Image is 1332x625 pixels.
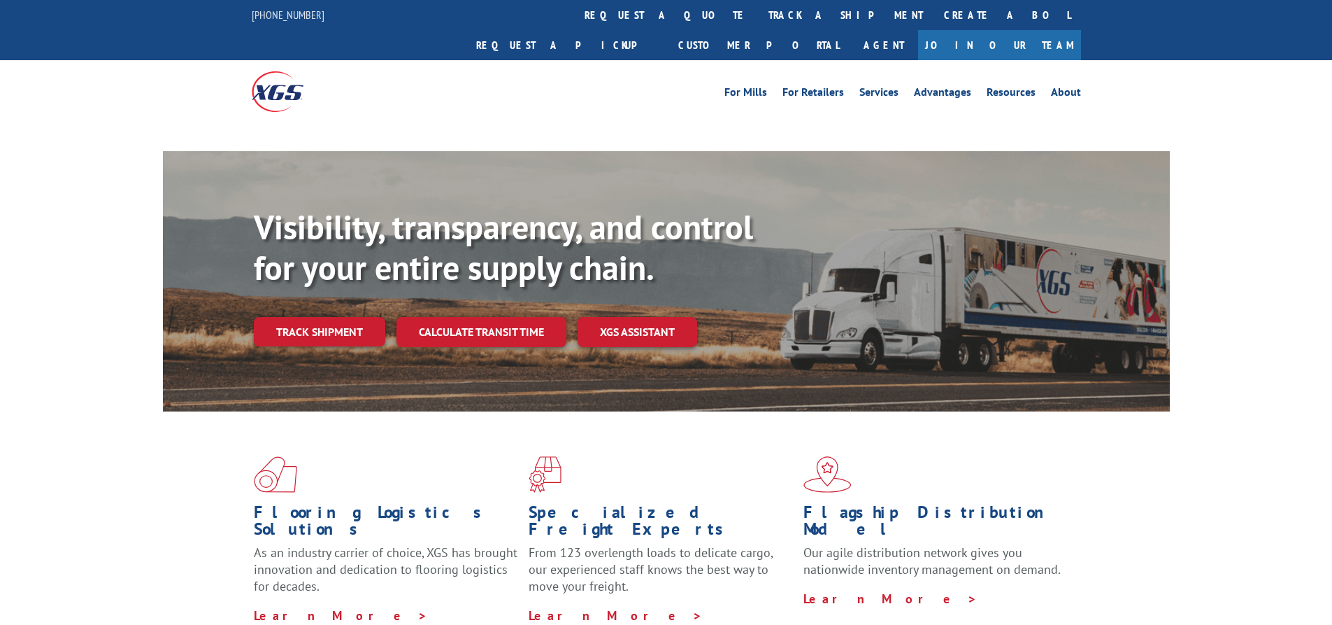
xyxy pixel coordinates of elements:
[529,456,561,493] img: xgs-icon-focused-on-flooring-red
[803,456,852,493] img: xgs-icon-flagship-distribution-model-red
[254,608,428,624] a: Learn More >
[987,87,1036,102] a: Resources
[396,317,566,347] a: Calculate transit time
[529,545,793,607] p: From 123 overlength loads to delicate cargo, our experienced staff knows the best way to move you...
[254,205,753,289] b: Visibility, transparency, and control for your entire supply chain.
[918,30,1081,60] a: Join Our Team
[466,30,668,60] a: Request a pickup
[724,87,767,102] a: For Mills
[782,87,844,102] a: For Retailers
[529,608,703,624] a: Learn More >
[668,30,850,60] a: Customer Portal
[803,591,977,607] a: Learn More >
[859,87,898,102] a: Services
[529,504,793,545] h1: Specialized Freight Experts
[254,504,518,545] h1: Flooring Logistics Solutions
[254,545,517,594] span: As an industry carrier of choice, XGS has brought innovation and dedication to flooring logistics...
[914,87,971,102] a: Advantages
[1051,87,1081,102] a: About
[578,317,697,347] a: XGS ASSISTANT
[252,8,324,22] a: [PHONE_NUMBER]
[254,456,297,493] img: xgs-icon-total-supply-chain-intelligence-red
[254,317,385,346] a: Track shipment
[803,545,1061,577] span: Our agile distribution network gives you nationwide inventory management on demand.
[803,504,1068,545] h1: Flagship Distribution Model
[850,30,918,60] a: Agent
